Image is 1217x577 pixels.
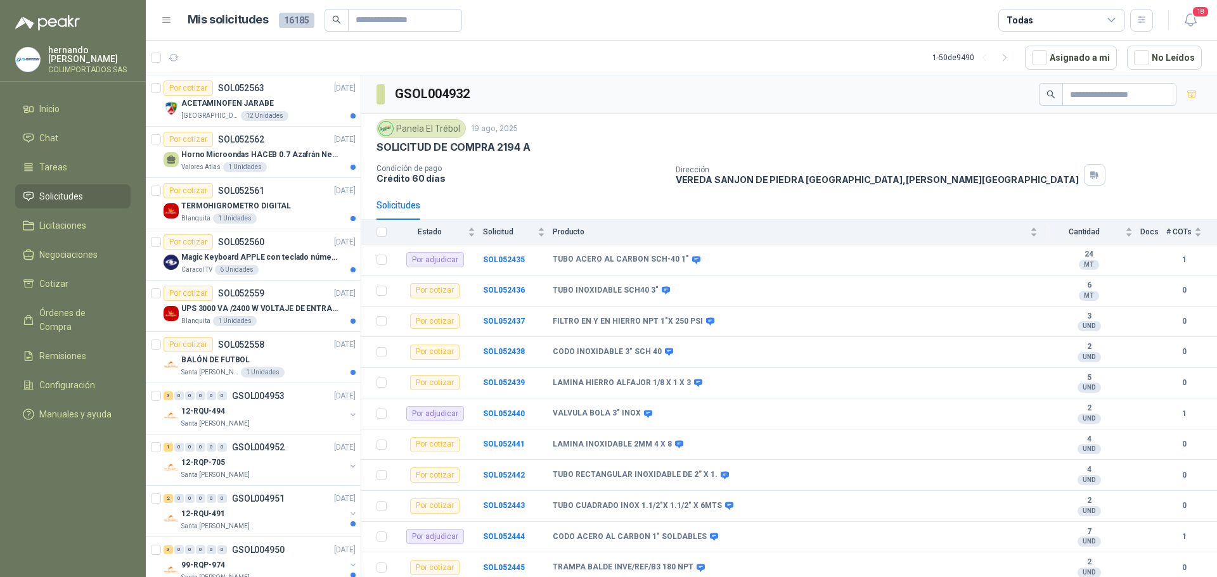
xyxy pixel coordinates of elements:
[334,82,356,94] p: [DATE]
[164,286,213,301] div: Por cotizar
[406,406,464,421] div: Por adjudicar
[1166,562,1202,574] b: 0
[39,131,58,145] span: Chat
[181,251,339,263] p: Magic Keyboard APPLE con teclado númerico en Español Plateado
[15,97,131,121] a: Inicio
[553,347,662,357] b: CODO INOXIDABLE 3" SCH 40
[15,184,131,208] a: Solicitudes
[15,243,131,267] a: Negociaciones
[218,186,264,195] p: SOL052561
[218,340,264,349] p: SOL052558
[377,164,666,173] p: Condición de pago
[213,213,257,224] div: 1 Unidades
[1045,250,1133,260] b: 24
[164,357,179,372] img: Company Logo
[1166,315,1202,327] b: 0
[553,227,1027,236] span: Producto
[1045,227,1123,236] span: Cantidad
[181,213,210,224] p: Blanquita
[181,354,250,366] p: BALÓN DE FUTBOL
[15,373,131,397] a: Configuración
[1166,377,1202,389] b: 0
[483,563,525,572] a: SOL052445
[15,126,131,150] a: Chat
[1166,408,1202,420] b: 1
[174,494,184,503] div: 0
[483,347,525,356] a: SOL052438
[1078,321,1101,331] div: UND
[1078,444,1101,454] div: UND
[553,470,718,480] b: TUBO RECTANGULAR INOXIDABLE DE 2” X 1.
[410,560,460,575] div: Por cotizar
[1079,260,1099,270] div: MT
[1078,383,1101,393] div: UND
[39,189,83,203] span: Solicitudes
[1079,291,1099,301] div: MT
[1045,281,1133,291] b: 6
[146,127,361,178] a: Por cotizarSOL052562[DATE] Horno Microondas HACEB 0.7 Azafrán NegroValores Atlas1 Unidades
[410,345,460,360] div: Por cotizar
[164,255,179,270] img: Company Logo
[16,48,40,72] img: Company Logo
[181,457,225,469] p: 12-RQP-705
[215,265,259,275] div: 6 Unidades
[146,178,361,229] a: Por cotizarSOL052561[DATE] Company LogoTERMOHIGROMETRO DIGITALBlanquita1 Unidades
[181,111,238,121] p: [GEOGRAPHIC_DATA]
[164,440,358,480] a: 1 0 0 0 0 0 GSOL004952[DATE] Company Logo12-RQP-705Santa [PERSON_NAME]
[553,378,691,388] b: LAMINA HIERRO ALFAJOR 1/8 X 1 X 3
[164,101,179,116] img: Company Logo
[553,440,672,450] b: LAMINA INOXIDABLE 2MM 4 X 8
[218,84,264,92] p: SOL052563
[164,409,179,424] img: Company Logo
[410,498,460,514] div: Por cotizar
[676,174,1079,185] p: VEREDA SANJON DE PIEDRA [GEOGRAPHIC_DATA] , [PERSON_NAME][GEOGRAPHIC_DATA]
[1045,527,1133,537] b: 7
[181,98,274,110] p: ACETAMINOFEN JARABE
[146,229,361,281] a: Por cotizarSOL052560[DATE] Company LogoMagic Keyboard APPLE con teclado númerico en Español Plate...
[1166,227,1192,236] span: # COTs
[241,111,288,121] div: 12 Unidades
[188,11,269,29] h1: Mis solicitudes
[39,248,98,262] span: Negociaciones
[185,494,195,503] div: 0
[483,440,525,448] b: SOL052441
[164,337,213,352] div: Por cotizar
[1045,312,1133,322] b: 3
[181,149,339,161] p: Horno Microondas HACEB 0.7 Azafrán Negro
[1166,438,1202,450] b: 0
[483,378,525,387] a: SOL052439
[164,388,358,429] a: 3 0 0 0 0 0 GSOL004953[DATE] Company Logo12-RQU-494Santa [PERSON_NAME]
[406,252,464,267] div: Por adjudicar
[164,391,173,400] div: 3
[181,316,210,326] p: Blanquita
[1045,220,1140,244] th: Cantidad
[181,419,250,429] p: Santa [PERSON_NAME]
[181,162,221,172] p: Valores Atlas
[181,367,238,377] p: Santa [PERSON_NAME]
[334,339,356,351] p: [DATE]
[553,409,641,419] b: VALVULA BOLA 3" INOX
[1045,557,1133,567] b: 2
[553,532,707,542] b: CODO ACERO AL CARBON 1" SOLDABLES
[334,134,356,146] p: [DATE]
[181,405,225,417] p: 12-RQU-494
[207,391,216,400] div: 0
[207,443,216,452] div: 0
[1078,536,1101,547] div: UND
[181,521,250,531] p: Santa [PERSON_NAME]
[48,46,131,63] p: hernando [PERSON_NAME]
[553,220,1045,244] th: Producto
[217,494,227,503] div: 0
[553,286,659,296] b: TUBO INOXIDABLE SCH40 3"
[377,173,666,184] p: Crédito 60 días
[553,255,689,265] b: TUBO ACERO AL CARBON SCH-40 1"
[410,467,460,483] div: Por cotizar
[1179,9,1202,32] button: 18
[332,15,341,24] span: search
[1025,46,1117,70] button: Asignado a mi
[174,443,184,452] div: 0
[483,286,525,295] a: SOL052436
[932,48,1015,68] div: 1 - 50 de 9490
[483,255,525,264] b: SOL052435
